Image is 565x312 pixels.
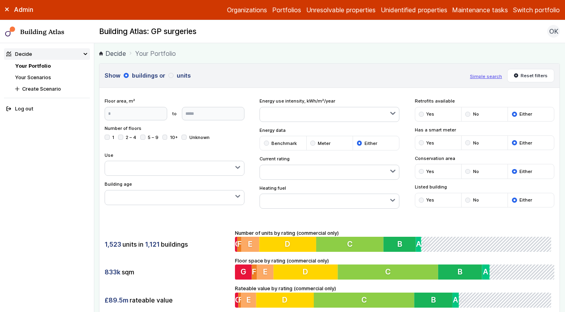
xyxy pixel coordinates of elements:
span: B [433,295,438,304]
button: Create Scenario [13,83,90,95]
a: Organizations [227,5,267,15]
button: B [385,237,418,252]
div: Heating fuel [260,185,399,209]
button: F [252,264,257,280]
button: G [235,237,237,252]
div: rateable value [105,293,230,308]
span: B [458,267,462,277]
span: G [235,295,241,304]
summary: Decide [4,48,90,60]
h3: Show [105,71,465,80]
a: Your Scenarios [15,74,51,80]
button: OK [547,25,560,38]
form: to [105,107,244,120]
div: Number of floors [105,125,244,146]
button: A [455,293,461,308]
span: F [252,267,256,277]
span: F [239,295,243,304]
div: Energy use intensity, kWh/m²/year [260,98,399,122]
button: E [241,237,260,252]
div: Building age [105,181,244,205]
a: Unresolvable properties [306,5,376,15]
div: sqm [105,264,230,280]
button: F [237,237,242,252]
span: Has a smart meter [415,127,555,133]
span: A [483,267,489,277]
button: D [273,264,338,280]
div: Current rating [260,156,399,180]
button: A+ [461,293,462,308]
span: G [235,239,241,249]
button: Simple search [470,73,502,80]
span: G [241,267,246,277]
a: Decide [99,49,126,58]
span: Retrofits available [415,98,555,104]
span: A+ [423,239,433,249]
span: A [418,239,423,249]
span: E [248,239,253,249]
button: E [257,264,274,280]
img: main-0bbd2752.svg [5,27,15,37]
div: Use [105,152,244,176]
span: A+ [490,267,500,277]
span: Listed building [415,184,555,190]
button: B [438,264,482,280]
h2: Building Atlas: GP surgeries [99,27,197,37]
span: C [385,267,391,277]
button: G [235,293,239,308]
span: D [286,239,291,249]
button: D [260,237,317,252]
button: F [239,293,241,308]
a: Your Portfolio [15,63,51,69]
a: Portfolios [272,5,301,15]
div: Rateable value by rating (commercial only) [235,285,554,308]
button: A [418,237,423,252]
span: Conservation area [415,155,555,162]
button: E [241,293,256,308]
span: 1,523 [105,240,121,249]
button: A [482,264,490,280]
span: A [455,295,460,304]
div: Floor area, m² [105,98,244,120]
span: C [363,295,368,304]
div: units in buildings [105,237,230,252]
span: £89.5m [105,296,128,304]
button: Log out [4,103,90,115]
span: 1,121 [145,240,160,249]
span: C [348,239,354,249]
span: A+ [461,295,471,304]
div: Floor space by rating (commercial only) [235,257,554,280]
span: D [303,267,308,277]
span: Your Portfolio [135,49,176,58]
div: Decide [6,50,32,58]
span: B [399,239,404,249]
button: B [416,293,455,308]
span: 833k [105,268,120,276]
button: Reset filters [507,69,555,82]
button: C [317,237,385,252]
button: C [338,264,438,280]
span: F [237,239,242,249]
button: Switch portfolio [513,5,560,15]
span: OK [549,27,558,36]
button: G [235,264,252,280]
div: Number of units by rating (commercial only) [235,229,554,252]
span: E [263,267,267,277]
button: D [256,293,315,308]
div: Energy data [260,127,399,151]
a: Maintenance tasks [452,5,508,15]
a: Unidentified properties [381,5,447,15]
span: E [246,295,251,304]
button: C [315,293,416,308]
span: D [283,295,288,304]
